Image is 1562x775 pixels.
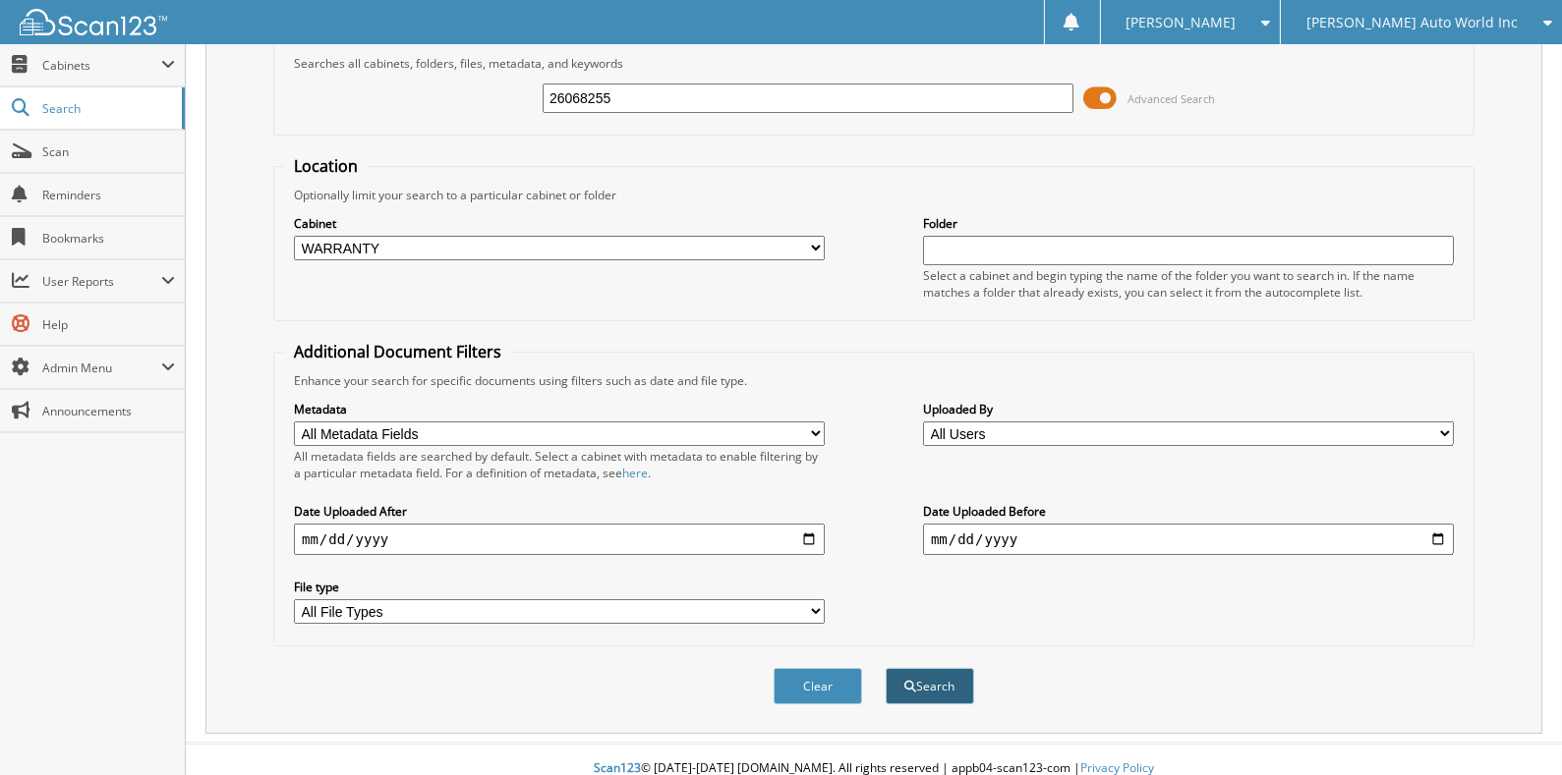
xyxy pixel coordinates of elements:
[923,401,1454,417] label: Uploaded By
[42,360,161,376] span: Admin Menu
[294,503,825,520] label: Date Uploaded After
[42,100,172,117] span: Search
[284,372,1464,389] div: Enhance your search for specific documents using filters such as date and file type.
[923,503,1454,520] label: Date Uploaded Before
[774,668,862,704] button: Clear
[1126,17,1236,28] span: [PERSON_NAME]
[294,401,825,417] label: Metadata
[284,155,368,177] legend: Location
[294,448,825,481] div: All metadata fields are searched by default. Select a cabinet with metadata to enable filtering b...
[42,316,175,333] span: Help
[923,215,1454,232] label: Folder
[294,524,825,555] input: start
[622,465,648,481] a: here
[294,215,825,232] label: Cabinet
[284,341,511,362] legend: Additional Document Filters
[294,579,825,595] label: File type
[1306,17,1518,28] span: [PERSON_NAME] Auto World Inc
[42,230,175,247] span: Bookmarks
[42,403,175,419] span: Announcements
[42,57,161,74] span: Cabinets
[284,187,1464,203] div: Optionally limit your search to a particular cabinet or folder
[886,668,974,704] button: Search
[923,267,1454,301] div: Select a cabinet and begin typing the name of the folder you want to search in. If the name match...
[42,187,175,203] span: Reminders
[284,55,1464,72] div: Searches all cabinets, folders, files, metadata, and keywords
[42,143,175,160] span: Scan
[20,9,167,35] img: scan123-logo-white.svg
[42,273,161,290] span: User Reports
[1128,91,1215,106] span: Advanced Search
[923,524,1454,555] input: end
